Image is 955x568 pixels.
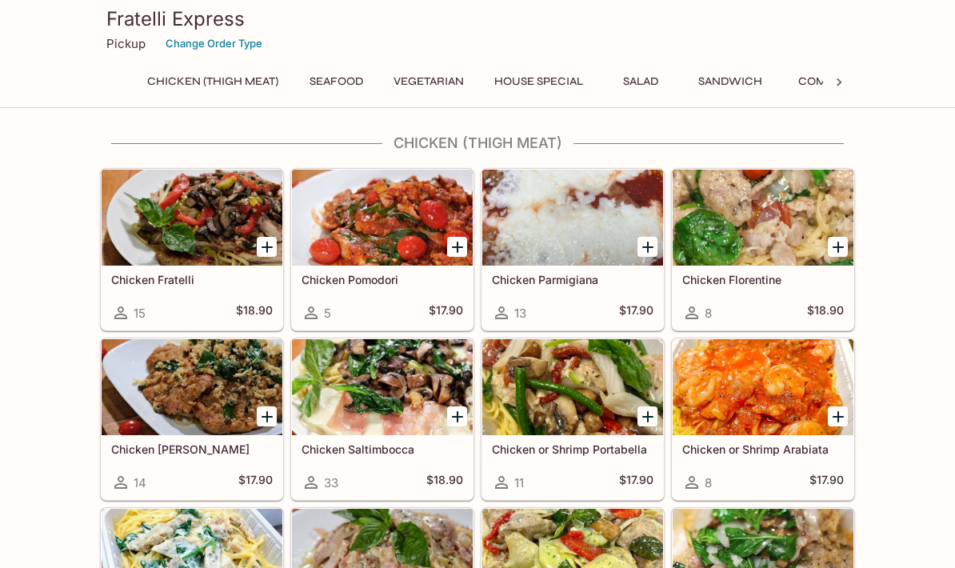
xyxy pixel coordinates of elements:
div: Chicken or Shrimp Portabella [482,339,663,435]
button: Add Chicken Florentine [828,237,848,257]
a: Chicken or Shrimp Portabella11$17.90 [481,338,664,500]
a: Chicken Florentine8$18.90 [672,169,854,330]
div: Chicken or Shrimp Arabiata [673,339,853,435]
h5: $17.90 [619,303,653,322]
h5: $17.90 [238,473,273,492]
div: Chicken Parmigiana [482,170,663,266]
h5: Chicken or Shrimp Arabiata [682,442,844,456]
h5: Chicken [PERSON_NAME] [111,442,273,456]
button: Sandwich [689,70,771,93]
button: Salad [605,70,677,93]
a: Chicken [PERSON_NAME]14$17.90 [101,338,283,500]
button: Add Chicken or Shrimp Arabiata [828,406,848,426]
span: 8 [705,475,712,490]
button: Add Chicken or Shrimp Portabella [637,406,657,426]
h5: Chicken Fratelli [111,273,273,286]
a: Chicken Pomodori5$17.90 [291,169,474,330]
button: Add Chicken Fratelli [257,237,277,257]
a: Chicken Saltimbocca33$18.90 [291,338,474,500]
div: Chicken Fratelli [102,170,282,266]
h5: Chicken or Shrimp Portabella [492,442,653,456]
h5: $17.90 [809,473,844,492]
button: Vegetarian [385,70,473,93]
h5: Chicken Parmigiana [492,273,653,286]
button: Combo [784,70,856,93]
h4: Chicken (Thigh Meat) [100,134,855,152]
div: Chicken Saltimbocca [292,339,473,435]
button: Add Chicken Saltimbocca [447,406,467,426]
span: 5 [324,306,331,321]
h5: $18.90 [236,303,273,322]
h5: $18.90 [426,473,463,492]
span: 33 [324,475,338,490]
button: Seafood [300,70,372,93]
button: House Special [485,70,592,93]
h5: $17.90 [619,473,653,492]
div: Chicken Pomodori [292,170,473,266]
a: Chicken Parmigiana13$17.90 [481,169,664,330]
span: 14 [134,475,146,490]
p: Pickup [106,36,146,51]
a: Chicken Fratelli15$18.90 [101,169,283,330]
span: 13 [514,306,526,321]
button: Change Order Type [158,31,270,56]
button: Add Chicken Pomodori [447,237,467,257]
a: Chicken or Shrimp Arabiata8$17.90 [672,338,854,500]
h5: $18.90 [807,303,844,322]
button: Chicken (Thigh Meat) [138,70,287,93]
button: Add Chicken Parmigiana [637,237,657,257]
h5: Chicken Pomodori [302,273,463,286]
h5: $17.90 [429,303,463,322]
h3: Fratelli Express [106,6,849,31]
span: 8 [705,306,712,321]
div: Chicken Basilio [102,339,282,435]
h5: Chicken Saltimbocca [302,442,463,456]
h5: Chicken Florentine [682,273,844,286]
span: 15 [134,306,146,321]
span: 11 [514,475,524,490]
button: Add Chicken Basilio [257,406,277,426]
div: Chicken Florentine [673,170,853,266]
